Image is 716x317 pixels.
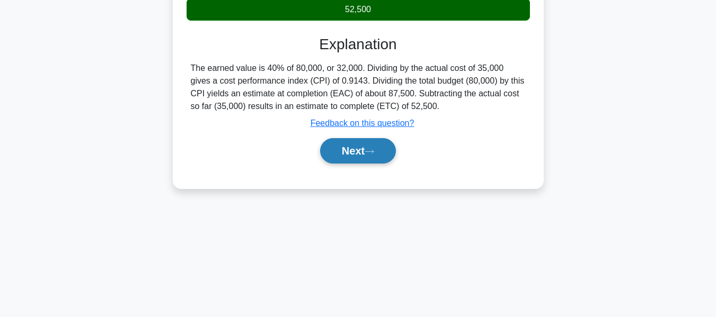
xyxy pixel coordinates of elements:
[311,119,414,128] a: Feedback on this question?
[320,138,396,164] button: Next
[193,35,524,53] h3: Explanation
[191,62,526,113] div: The earned value is 40% of 80,000, or 32,000. Dividing by the actual cost of 35,000 gives a cost ...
